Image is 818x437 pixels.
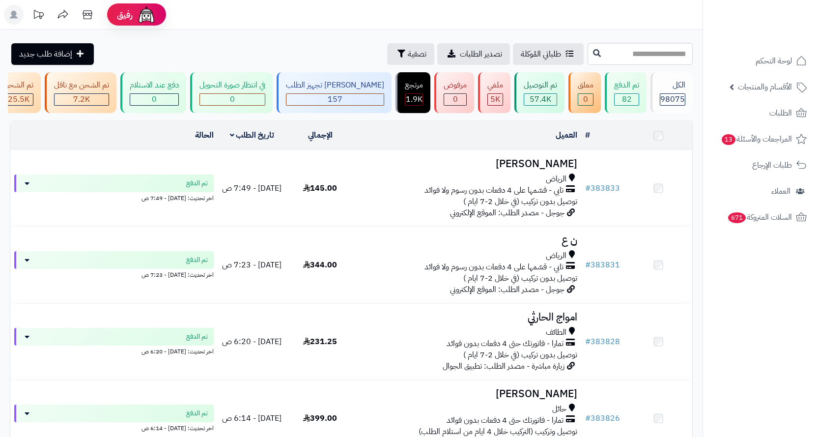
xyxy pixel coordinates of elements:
span: # [585,182,591,194]
span: توصيل بدون تركيب (في خلال 2-7 ايام ) [463,272,577,284]
span: الرياض [546,250,566,262]
span: الأقسام والمنتجات [738,80,792,94]
div: 25538 [4,94,33,105]
span: تم الدفع [186,178,208,188]
a: الكل98075 [649,72,695,113]
span: رفيق [117,9,133,21]
div: 82 [615,94,639,105]
div: تم الشحن [3,80,33,91]
span: 25.5K [8,93,29,105]
a: العملاء [709,179,812,203]
span: 98075 [660,93,685,105]
a: العميل [556,129,577,141]
button: تصفية [387,43,434,65]
a: تم الشحن مع ناقل 7.2K [43,72,118,113]
span: تم الدفع [186,255,208,265]
div: 0 [444,94,466,105]
span: [DATE] - 7:49 ص [222,182,282,194]
a: [PERSON_NAME] تجهيز الطلب 157 [275,72,394,113]
div: 0 [130,94,178,105]
span: تصفية [408,48,426,60]
h3: امواج الحارثي [358,312,577,323]
span: 13 [721,134,736,145]
span: تم الدفع [186,408,208,418]
a: الطلبات [709,101,812,125]
span: العملاء [771,184,790,198]
span: 5K [490,93,500,105]
span: # [585,412,591,424]
div: [PERSON_NAME] تجهيز الطلب [286,80,384,91]
span: توصيل بدون تركيب (في خلال 2-7 ايام ) [463,349,577,361]
a: #383826 [585,412,620,424]
span: الرياض [546,174,566,185]
a: ملغي 5K [476,72,512,113]
span: 671 [728,212,746,223]
span: 231.25 [303,336,337,348]
div: الكل [660,80,685,91]
span: 0 [453,93,458,105]
span: [DATE] - 6:20 ص [222,336,282,348]
h3: ن ع [358,235,577,246]
span: 57.4K [530,93,551,105]
a: المراجعات والأسئلة13 [709,127,812,151]
a: طلبات الإرجاع [709,153,812,177]
a: معلق 0 [566,72,603,113]
div: تم الشحن مع ناقل [54,80,109,91]
span: إضافة طلب جديد [19,48,72,60]
div: في انتظار صورة التحويل [199,80,265,91]
a: السلات المتروكة671 [709,205,812,229]
a: تم الدفع 82 [603,72,649,113]
div: 0 [578,94,593,105]
img: ai-face.png [137,5,156,25]
a: تصدير الطلبات [437,43,510,65]
span: الطلبات [769,106,792,120]
span: تم الدفع [186,332,208,342]
a: طلباتي المُوكلة [513,43,584,65]
span: المراجعات والأسئلة [721,132,792,146]
div: 57350 [524,94,557,105]
span: 7.2K [73,93,90,105]
span: 0 [583,93,588,105]
span: تابي - قسّمها على 4 دفعات بدون رسوم ولا فوائد [424,185,564,196]
span: تمارا - فاتورتك حتى 4 دفعات بدون فوائد [447,338,564,350]
span: 145.00 [303,182,337,194]
a: # [585,129,590,141]
span: توصيل بدون تركيب (في خلال 2-7 ايام ) [463,196,577,207]
a: دفع عند الاستلام 0 [118,72,188,113]
span: طلبات الإرجاع [752,158,792,172]
span: [DATE] - 6:14 ص [222,412,282,424]
span: 399.00 [303,412,337,424]
span: طلباتي المُوكلة [521,48,561,60]
a: لوحة التحكم [709,49,812,73]
div: مرتجع [405,80,423,91]
a: #383833 [585,182,620,194]
a: مرفوض 0 [432,72,476,113]
span: جوجل - مصدر الطلب: الموقع الإلكتروني [450,207,564,219]
a: في انتظار صورة التحويل 0 [188,72,275,113]
span: # [585,259,591,271]
div: 0 [200,94,265,105]
div: معلق [578,80,593,91]
div: تم التوصيل [524,80,557,91]
a: الحالة [195,129,214,141]
div: اخر تحديث: [DATE] - 7:49 ص [14,192,214,203]
span: حائل [552,404,566,415]
div: اخر تحديث: [DATE] - 7:23 ص [14,269,214,279]
a: تم التوصيل 57.4K [512,72,566,113]
div: 7222 [55,94,109,105]
span: [DATE] - 7:23 ص [222,259,282,271]
span: الطائف [546,327,566,338]
h3: [PERSON_NAME] [358,158,577,170]
span: 344.00 [303,259,337,271]
span: 0 [152,93,157,105]
a: تحديثات المنصة [26,5,51,27]
div: اخر تحديث: [DATE] - 6:14 ص [14,422,214,433]
div: تم الدفع [614,80,639,91]
a: إضافة طلب جديد [11,43,94,65]
a: الإجمالي [308,129,333,141]
div: ملغي [487,80,503,91]
span: زيارة مباشرة - مصدر الطلب: تطبيق الجوال [443,360,564,372]
span: 82 [622,93,632,105]
span: تصدير الطلبات [460,48,502,60]
span: 157 [328,93,342,105]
